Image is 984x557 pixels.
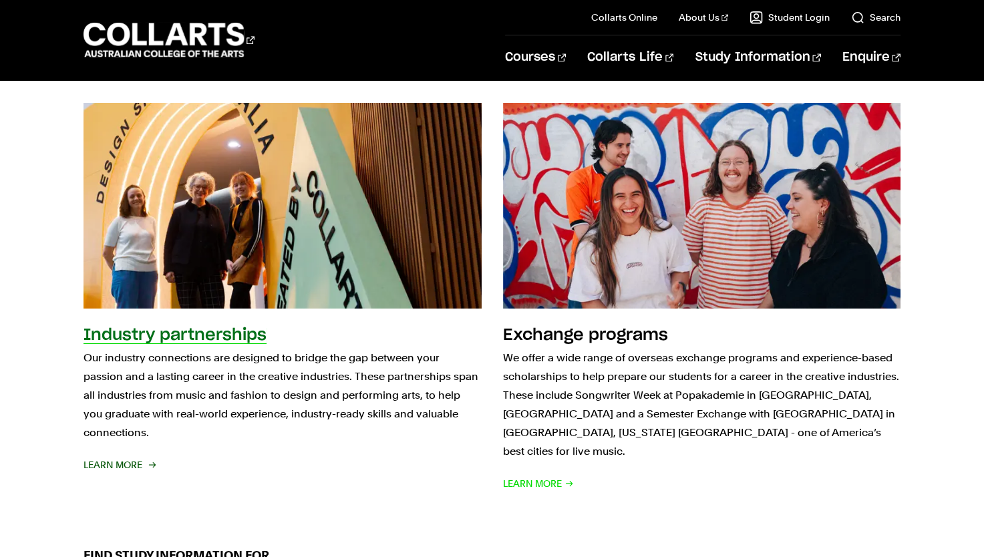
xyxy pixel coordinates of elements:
[84,349,481,442] p: Our industry connections are designed to bridge the gap between your passion and a lasting career...
[591,11,657,24] a: Collarts Online
[503,103,900,493] a: Exchange programs We offer a wide range of overseas exchange programs and experience-based schola...
[505,35,566,79] a: Courses
[679,11,728,24] a: About Us
[84,327,267,343] h2: Industry partnerships
[750,11,830,24] a: Student Login
[587,35,673,79] a: Collarts Life
[503,349,900,461] p: We offer a wide range of overseas exchange programs and experience-based scholarships to help pre...
[842,35,900,79] a: Enquire
[84,21,255,59] div: Go to homepage
[503,474,574,493] span: Learn More
[84,103,481,493] a: Industry partnerships Our industry connections are designed to bridge the gap between your passio...
[503,327,668,343] h2: Exchange programs
[695,35,820,79] a: Study Information
[84,455,154,474] span: Learn More
[851,11,900,24] a: Search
